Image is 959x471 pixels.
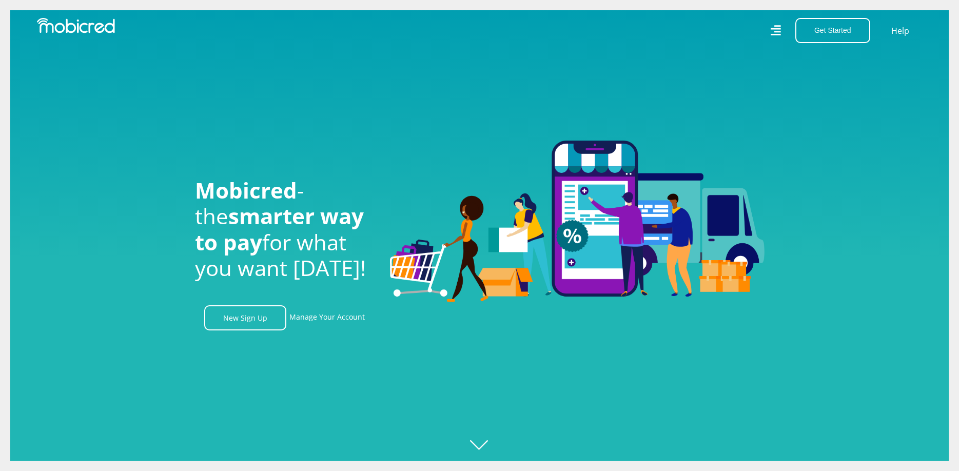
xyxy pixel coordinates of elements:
a: New Sign Up [204,305,286,330]
h1: - the for what you want [DATE]! [195,178,375,281]
span: Mobicred [195,175,297,205]
a: Help [891,24,910,37]
img: Welcome to Mobicred [390,141,765,303]
span: smarter way to pay [195,201,364,256]
button: Get Started [795,18,870,43]
img: Mobicred [37,18,115,33]
a: Manage Your Account [289,305,365,330]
